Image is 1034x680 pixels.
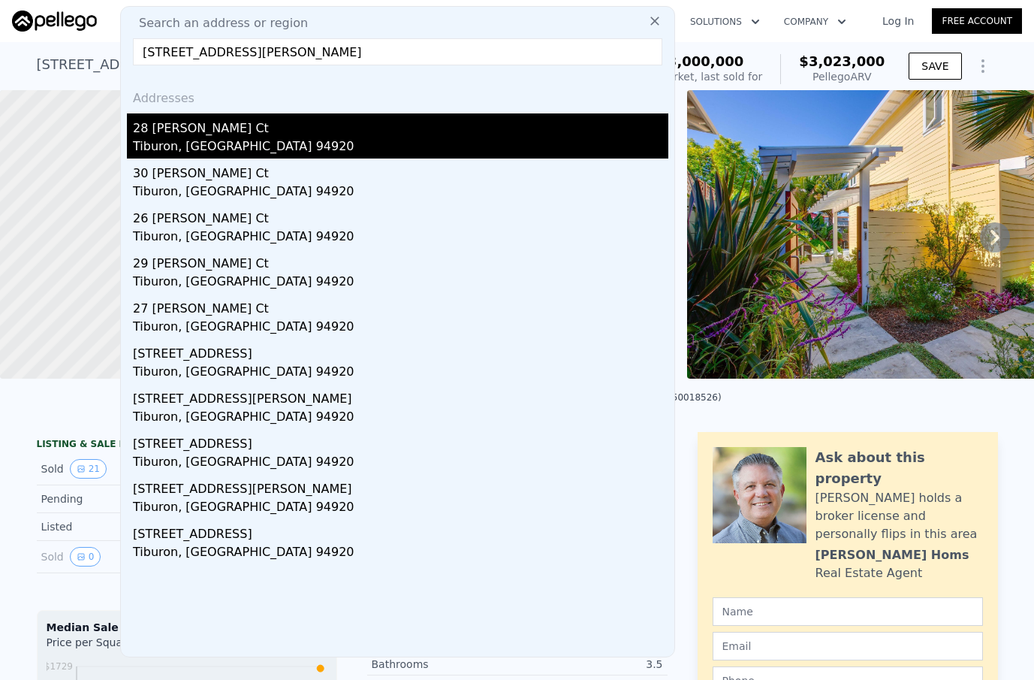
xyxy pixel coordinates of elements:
a: Free Account [932,8,1022,34]
div: Sold [41,547,175,567]
tspan: $1729 [44,661,72,672]
div: 29 [PERSON_NAME] Ct [133,249,668,273]
div: 30 [PERSON_NAME] Ct [133,159,668,183]
div: Median Sale [47,620,327,635]
div: Tiburon, [GEOGRAPHIC_DATA] 94920 [133,498,668,519]
span: Search an address or region [127,14,308,32]
div: Tiburon, [GEOGRAPHIC_DATA] 94920 [133,273,668,294]
div: Tiburon, [GEOGRAPHIC_DATA] 94920 [133,543,668,564]
div: Tiburon, [GEOGRAPHIC_DATA] 94920 [133,318,668,339]
div: Tiburon, [GEOGRAPHIC_DATA] 94920 [133,228,668,249]
div: 28 [PERSON_NAME] Ct [133,113,668,138]
div: [STREET_ADDRESS][PERSON_NAME] [133,384,668,408]
div: [PERSON_NAME] Homs [815,546,969,564]
div: Off Market, last sold for [639,69,762,84]
div: Tiburon, [GEOGRAPHIC_DATA] 94920 [133,453,668,474]
div: Addresses [127,77,668,113]
div: Listed [41,519,175,534]
button: View historical data [70,459,107,479]
div: Bathrooms [372,657,517,672]
div: 26 [PERSON_NAME] Ct [133,204,668,228]
div: Pending [41,491,175,506]
div: 3.5 [517,657,663,672]
div: Pellego ARV [799,69,885,84]
input: Enter an address, city, region, neighborhood or zip code [133,38,662,65]
div: Tiburon, [GEOGRAPHIC_DATA] 94920 [133,408,668,429]
div: Sold [41,459,175,479]
a: Log In [864,14,932,29]
button: Solutions [678,8,772,35]
button: Show Options [968,51,998,81]
div: Price per Square Foot [47,635,187,659]
button: View historical data [70,547,101,567]
div: [PERSON_NAME] holds a broker license and personally flips in this area [815,489,983,543]
div: Ask about this property [815,447,983,489]
div: 27 [PERSON_NAME] Ct [133,294,668,318]
input: Email [713,632,983,660]
div: Tiburon, [GEOGRAPHIC_DATA] 94920 [133,363,668,384]
button: SAVE [909,53,961,80]
span: $3,023,000 [799,53,885,69]
div: [STREET_ADDRESS] [133,429,668,453]
div: Real Estate Agent [815,564,923,582]
input: Name [713,597,983,626]
span: $3,000,000 [658,53,743,69]
div: [STREET_ADDRESS][PERSON_NAME] [133,474,668,498]
div: [STREET_ADDRESS][PERSON_NAME] , [GEOGRAPHIC_DATA] , CA 92075 [37,54,508,75]
div: [STREET_ADDRESS] [133,339,668,363]
img: Pellego [12,11,97,32]
div: Tiburon, [GEOGRAPHIC_DATA] 94920 [133,183,668,204]
div: LISTING & SALE HISTORY [37,438,337,453]
div: Tiburon, [GEOGRAPHIC_DATA] 94920 [133,138,668,159]
div: [STREET_ADDRESS] [133,519,668,543]
button: Company [772,8,858,35]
